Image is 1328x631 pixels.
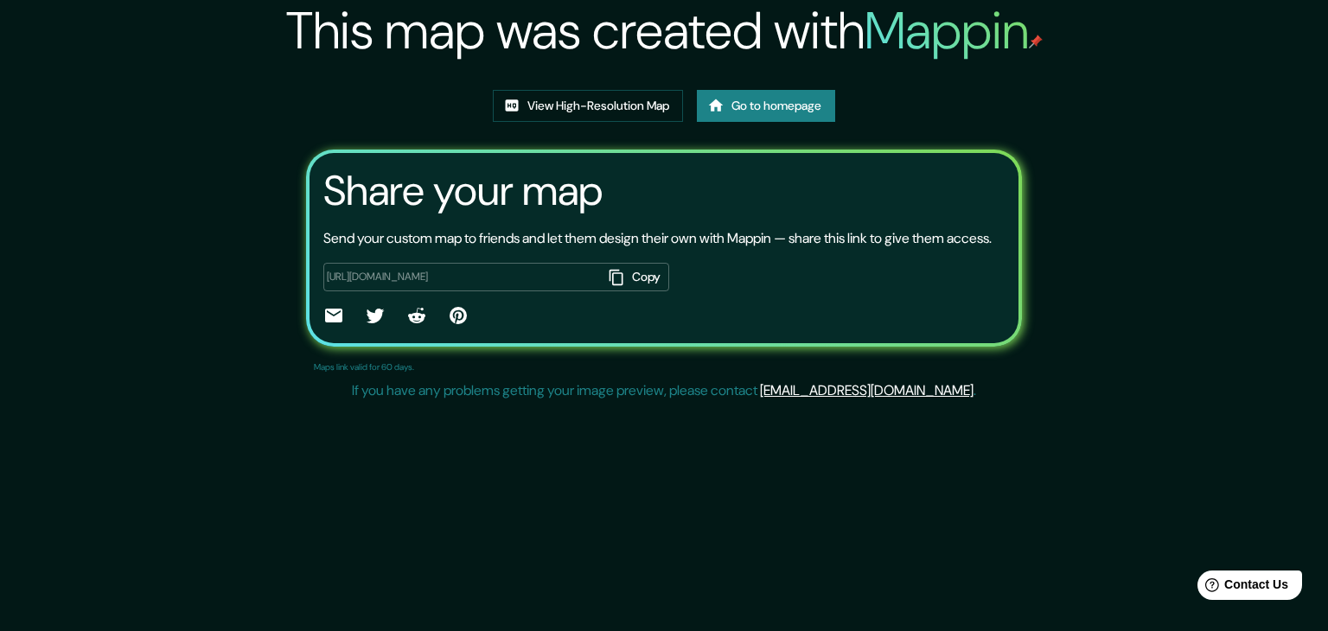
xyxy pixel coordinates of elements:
[323,167,603,215] h3: Share your map
[760,381,974,399] a: [EMAIL_ADDRESS][DOMAIN_NAME]
[1029,35,1043,48] img: mappin-pin
[493,90,683,122] a: View High-Resolution Map
[1174,564,1309,612] iframe: Help widget launcher
[352,380,976,401] p: If you have any problems getting your image preview, please contact .
[602,263,669,291] button: Copy
[697,90,835,122] a: Go to homepage
[323,228,992,249] p: Send your custom map to friends and let them design their own with Mappin — share this link to gi...
[314,360,414,373] p: Maps link valid for 60 days.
